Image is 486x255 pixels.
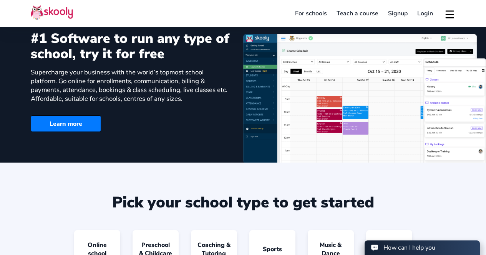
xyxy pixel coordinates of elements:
[31,68,231,103] div: Supercharge your business with the world’s topmost school platform. Go online for enrollments, co...
[413,7,438,20] a: Login
[31,31,231,62] div: #1 Software to run any type of school, try it for free
[31,193,455,212] div: Pick your school type to get started
[31,115,101,132] a: Learn more
[444,7,455,20] button: menu outline
[31,5,73,20] img: Skooly
[332,7,383,20] a: Teach a course
[290,7,332,20] a: For schools
[383,7,413,20] a: Signup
